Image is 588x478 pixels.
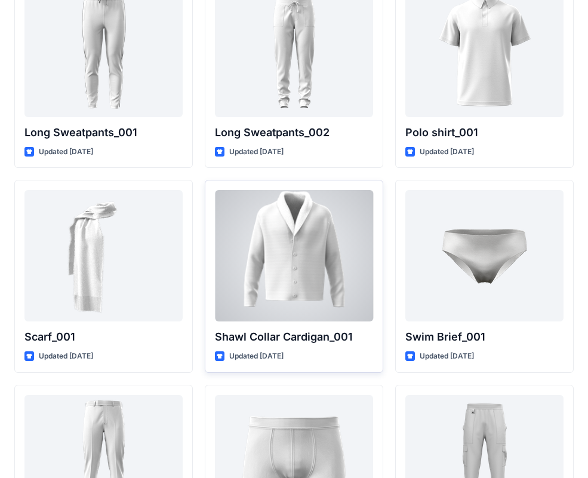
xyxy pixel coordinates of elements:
[215,329,373,345] p: Shawl Collar Cardigan_001
[229,350,284,363] p: Updated [DATE]
[215,190,373,321] a: Shawl Collar Cardigan_001
[215,124,373,141] p: Long Sweatpants_002
[405,124,564,141] p: Polo shirt_001
[420,146,474,158] p: Updated [DATE]
[24,124,183,141] p: Long Sweatpants_001
[405,190,564,321] a: Swim Brief_001
[405,329,564,345] p: Swim Brief_001
[24,190,183,321] a: Scarf_001
[420,350,474,363] p: Updated [DATE]
[229,146,284,158] p: Updated [DATE]
[24,329,183,345] p: Scarf_001
[39,146,93,158] p: Updated [DATE]
[39,350,93,363] p: Updated [DATE]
